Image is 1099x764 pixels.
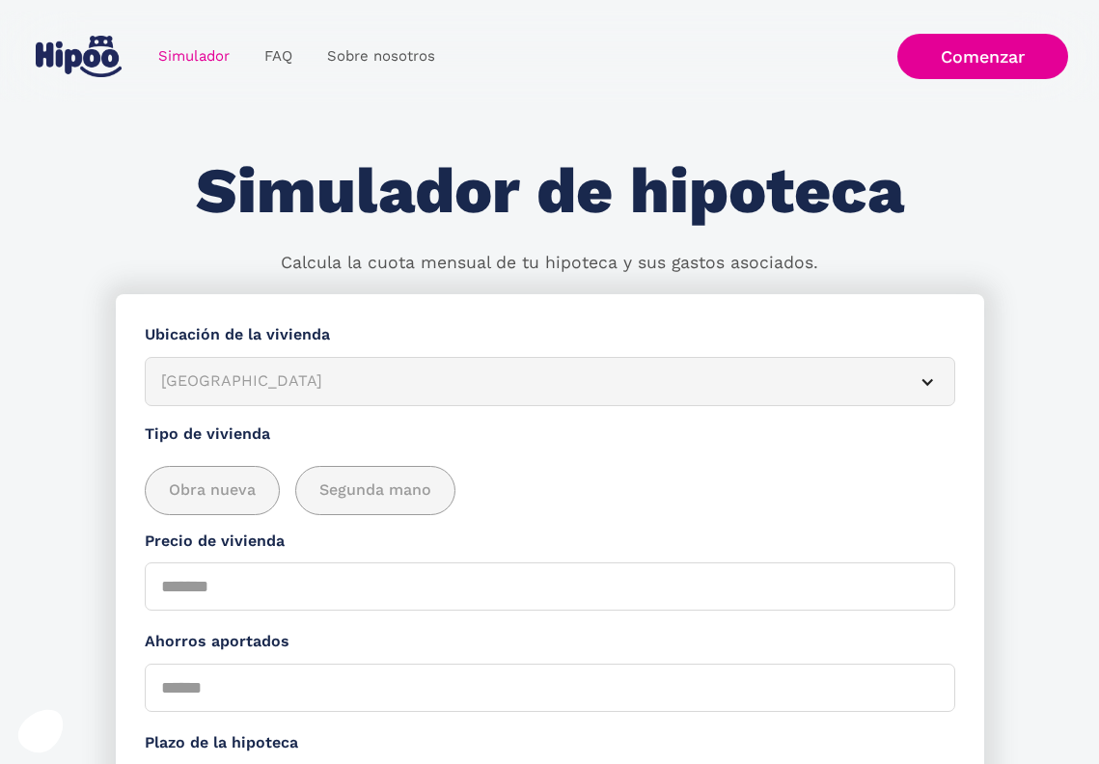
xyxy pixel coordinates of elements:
a: home [31,28,125,85]
div: [GEOGRAPHIC_DATA] [161,369,893,394]
a: FAQ [247,38,310,75]
span: Segunda mano [319,478,431,503]
a: Comenzar [897,34,1068,79]
span: Obra nueva [169,478,256,503]
h1: Simulador de hipoteca [196,156,904,227]
article: [GEOGRAPHIC_DATA] [145,357,955,406]
label: Ahorros aportados [145,630,955,654]
a: Sobre nosotros [310,38,453,75]
a: Simulador [141,38,247,75]
div: add_description_here [145,466,955,515]
label: Ubicación de la vivienda [145,323,955,347]
p: Calcula la cuota mensual de tu hipoteca y sus gastos asociados. [281,251,818,276]
label: Tipo de vivienda [145,423,955,447]
label: Plazo de la hipoteca [145,731,955,755]
label: Precio de vivienda [145,530,955,554]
